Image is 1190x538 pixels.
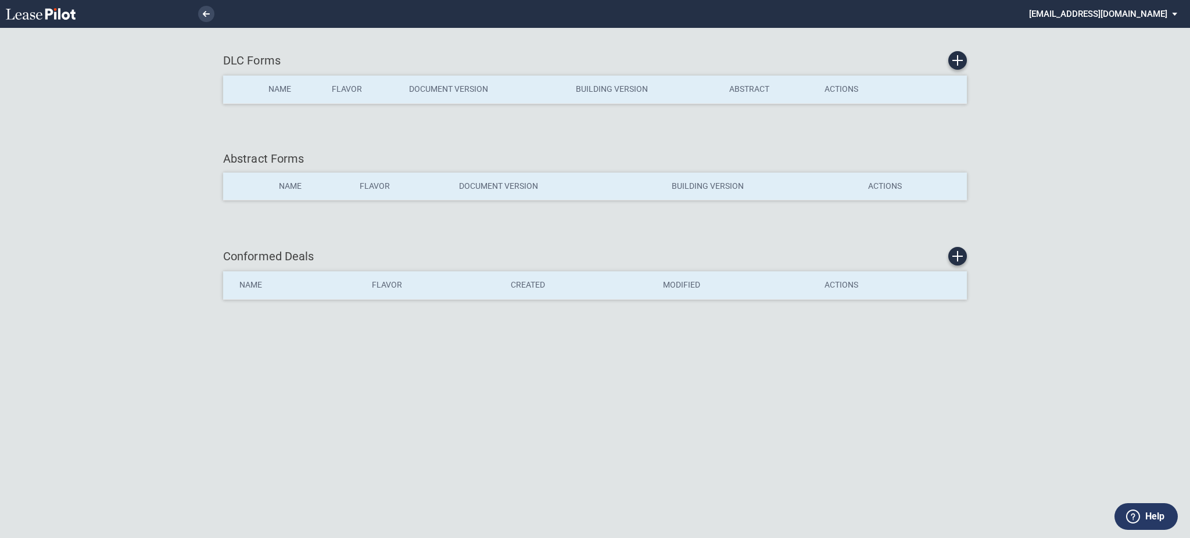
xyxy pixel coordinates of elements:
[451,173,664,200] th: Document Version
[223,51,967,70] div: DLC Forms
[324,76,401,103] th: Flavor
[816,76,900,103] th: Actions
[401,76,567,103] th: Document Version
[568,76,721,103] th: Building Version
[1114,503,1178,530] button: Help
[364,271,503,299] th: Flavor
[271,173,352,200] th: Name
[503,271,655,299] th: Created
[352,173,450,200] th: Flavor
[260,76,324,103] th: Name
[816,271,967,299] th: Actions
[860,173,967,200] th: Actions
[223,150,967,167] div: Abstract Forms
[223,247,967,266] div: Conformed Deals
[721,76,816,103] th: Abstract
[655,271,816,299] th: Modified
[1145,509,1164,524] label: Help
[223,271,364,299] th: Name
[948,51,967,70] a: Create new Form
[948,247,967,266] a: Create new conformed deal
[664,173,860,200] th: Building Version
